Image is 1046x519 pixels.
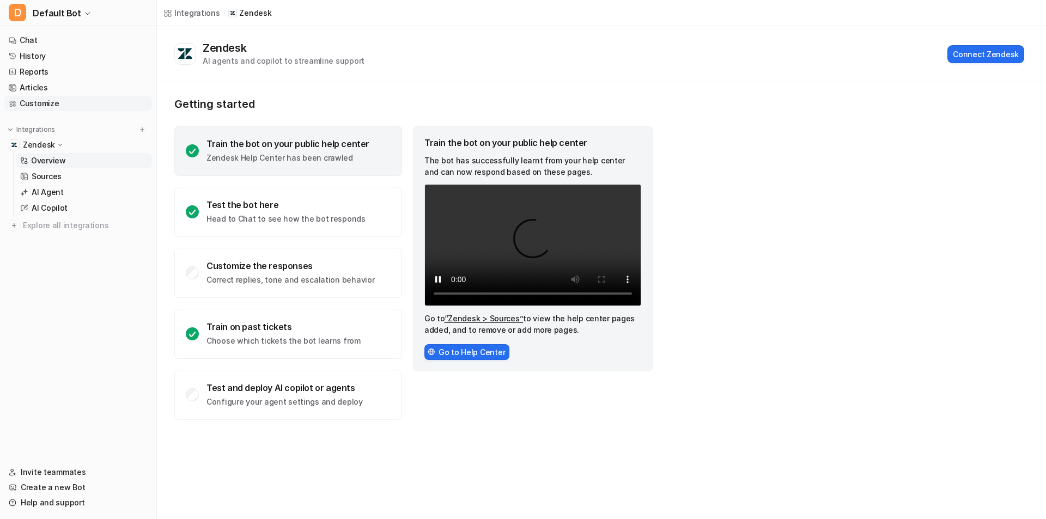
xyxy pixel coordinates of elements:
[4,465,152,480] a: Invite teammates
[32,171,62,182] p: Sources
[424,313,641,335] p: Go to to view the help center pages added, and to remove or add more pages.
[206,274,374,285] p: Correct replies, tone and escalation behavior
[424,184,641,306] video: Your browser does not support the video tag.
[16,200,152,216] a: AI Copilot
[223,8,226,18] span: /
[33,5,81,21] span: Default Bot
[16,169,152,184] a: Sources
[206,335,361,346] p: Choose which tickets the bot learns from
[177,47,193,60] img: Zendesk logo
[203,41,251,54] div: Zendesk
[206,152,369,163] p: Zendesk Help Center has been crawled
[32,203,68,213] p: AI Copilot
[174,7,220,19] div: Integrations
[4,480,152,495] a: Create a new Bot
[16,125,55,134] p: Integrations
[206,382,363,393] div: Test and deploy AI copilot or agents
[4,495,152,510] a: Help and support
[4,96,152,111] a: Customize
[239,8,271,19] p: Zendesk
[23,217,148,234] span: Explore all integrations
[4,80,152,95] a: Articles
[9,220,20,231] img: explore all integrations
[174,97,654,111] p: Getting started
[16,153,152,168] a: Overview
[4,33,152,48] a: Chat
[424,137,641,148] div: Train the bot on your public help center
[31,155,66,166] p: Overview
[228,8,271,19] a: Zendesk
[4,64,152,80] a: Reports
[206,138,369,149] div: Train the bot on your public help center
[138,126,146,133] img: menu_add.svg
[428,348,435,356] img: ZendeskIcon
[4,218,152,233] a: Explore all integrations
[424,155,641,178] p: The bot has successfully learnt from your help center and can now respond based on these pages.
[947,45,1024,63] button: Connect Zendesk
[206,199,366,210] div: Test the bot here
[445,314,524,323] a: “Zendesk > Sources”
[23,139,55,150] p: Zendesk
[11,142,17,148] img: Zendesk
[9,4,26,21] span: D
[206,260,374,271] div: Customize the responses
[163,7,220,19] a: Integrations
[206,321,361,332] div: Train on past tickets
[203,55,364,66] div: AI agents and copilot to streamline support
[424,344,509,360] button: Go to Help Center
[7,126,14,133] img: expand menu
[4,48,152,64] a: History
[4,124,58,135] button: Integrations
[16,185,152,200] a: AI Agent
[32,187,64,198] p: AI Agent
[206,213,366,224] p: Head to Chat to see how the bot responds
[206,396,363,407] p: Configure your agent settings and deploy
